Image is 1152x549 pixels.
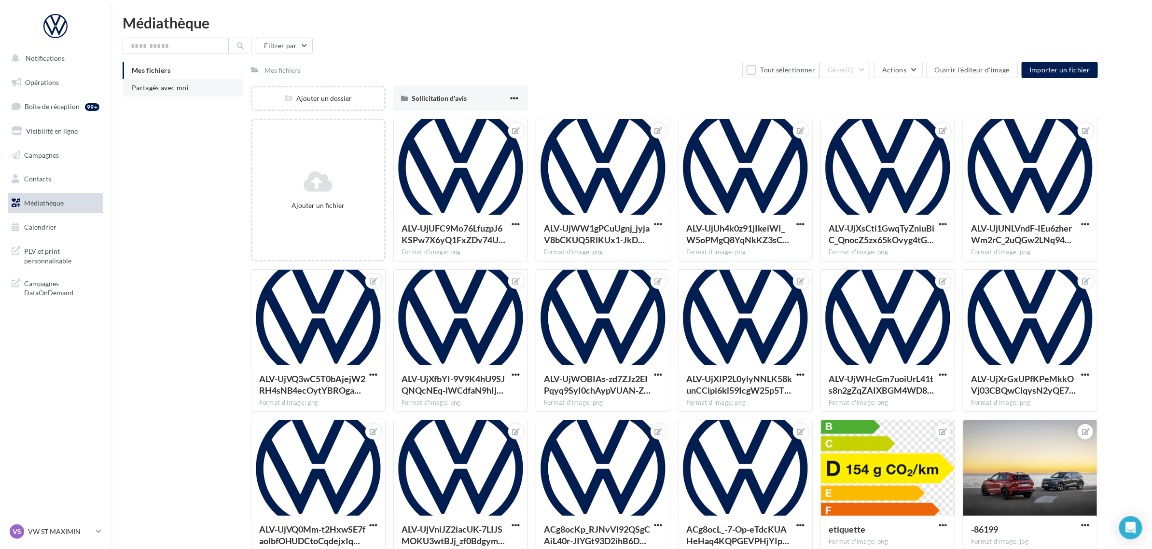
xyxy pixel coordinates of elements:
div: Ajouter un dossier [252,94,384,103]
div: Format d'image: png [686,248,805,257]
div: Format d'image: png [829,398,947,407]
span: Visibilité en ligne [26,127,78,135]
span: Sollicitation d'avis [412,94,467,102]
span: Actions [882,66,906,74]
div: 99+ [85,103,99,111]
a: Contacts [6,169,105,189]
a: PLV et print personnalisable [6,241,105,269]
span: ACg8ocKp_RJNvVl92QSgCAiL40r-JIYGt93D2ihB6DG1ZyFOvqn9MWSi2A [544,524,650,546]
span: ALV-UjXsCti1GwqTyZniuBiC_QnocZ5zx65kOvyg4tGzFQ1XXz74266E9Q [829,223,934,245]
div: Format d'image: png [829,248,947,257]
span: ALV-UjVQ0Mm-t2HxwSE7faolbfOHUDCtoCqdejxIqERyRL3KsuiSKlojFg [259,524,366,546]
span: ALV-UjUFC9Mo76LfuzpJ6KSPw7X6yQ1FxZDv74Uc-mnR1O6-NgLBY9CCiw [402,223,505,245]
div: Format d'image: png [686,398,805,407]
a: Calendrier [6,217,105,237]
div: Format d'image: png [829,537,947,546]
span: ALV-UjUNLVndF-IEu6zherWm2rC_2uQGw2LNq94H3W-uqp5ztwaNjCzlhQ [971,223,1072,245]
span: Notifications [26,54,65,62]
span: Médiathèque [24,199,64,207]
button: Actions [874,62,922,78]
div: Ajouter un fichier [256,201,380,210]
span: ALV-UjWW1gPCuUgnj_jyjaV8bCKUQ5RlKUx1-JkD4poPxv5EzgNDfEio4A [544,223,650,245]
a: Médiathèque [6,193,105,213]
div: Mes fichiers [264,66,301,75]
span: Contacts [24,175,51,183]
button: Ouvrir l'éditeur d'image [927,62,1018,78]
a: Opérations [6,72,105,93]
button: Notifications [6,48,101,69]
span: ALV-UjXIP2L0ylyNNLK58kunCCipi6kl59IcgW25p5T4U-KnYf6wLX6c_w [686,373,792,396]
span: ALV-UjXfbYI-9V9K4hU9SJQNQcNEq-lWCdfaN9hIjw51e65JGKBgr3y5Tg [402,373,505,396]
span: Boîte de réception [25,102,80,110]
span: ALV-UjWHcGm7uoiUrL41ts8n2gZqZAIXBGM4WD8J_TYlG1lLLnoPkQFHxw [829,373,934,396]
button: Gérer(0) [819,62,870,78]
a: Campagnes [6,145,105,165]
div: Format d'image: png [402,398,520,407]
span: Campagnes [24,151,59,159]
span: Importer un fichier [1029,66,1090,74]
span: ALV-UjUh4k0z91jIkeiWI_W5oPMgQ8YqNkKZ3sCUV4PgamHUoW4JjRYmNQ [686,223,789,245]
span: -86199 [971,524,998,535]
span: Calendrier [24,223,56,231]
div: Format d'image: jpg [971,537,1089,546]
span: ACg8ocL_-7-Op-eTdcKUAHeHaq4KQPGEVPHjYIpRFzD4D6JWmnAGzoCFGA [686,524,789,546]
a: Boîte de réception99+ [6,96,105,117]
button: Tout sélectionner [742,62,819,78]
span: Partagés avec moi [132,83,189,92]
a: Campagnes DataOnDemand [6,273,105,302]
span: Opérations [25,78,59,86]
span: ALV-UjVniJZ2iacUK-7LIJSMOKU3wtBJj_zf0BdgymWUXPZ0AGCPEqi6Cg [402,524,505,546]
span: etiquette [829,524,865,535]
p: VW ST MAXIMIN [28,527,92,536]
div: Format d'image: png [544,398,662,407]
div: Format d'image: png [259,398,377,407]
div: Format d'image: png [971,248,1089,257]
div: Open Intercom Messenger [1119,516,1142,539]
div: Format d'image: png [544,248,662,257]
span: ALV-UjWOBIAs-zd7ZJz2EIPqyq9SyI0chAypVUAN-ZifhWO1xLGg-yMWag [544,373,651,396]
span: VS [13,527,21,536]
span: (0) [846,66,854,74]
button: Importer un fichier [1022,62,1098,78]
button: Filtrer par [256,38,313,54]
span: ALV-UjVQ3wC5T0bAjejW2RH4sNB4ecOytYBROga-6Dz14nJYjBqSC2bZwA [259,373,366,396]
a: Visibilité en ligne [6,121,105,141]
span: Campagnes DataOnDemand [24,277,99,298]
span: ALV-UjXrGxUPfKPeMkkOVj03CBQwClqysN2yQE751gJdxqoUfJ2zsVflHA [971,373,1076,396]
a: VS VW ST MAXIMIN [8,522,103,541]
span: PLV et print personnalisable [24,245,99,265]
div: Format d'image: png [402,248,520,257]
div: Médiathèque [123,15,1140,30]
span: Mes fichiers [132,66,170,74]
div: Format d'image: png [971,398,1089,407]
